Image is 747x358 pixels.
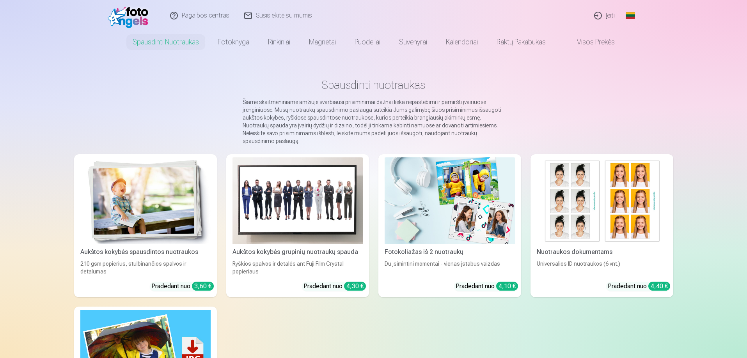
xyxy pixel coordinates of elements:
[108,3,153,28] img: /fa2
[80,157,211,244] img: Aukštos kokybės spausdintos nuotraukos
[74,154,217,297] a: Aukštos kokybės spausdintos nuotraukos Aukštos kokybės spausdintos nuotraukos210 gsm popierius, s...
[229,247,366,257] div: Aukštos kokybės grupinių nuotraukų spauda
[303,282,366,291] div: Pradedant nuo
[300,31,345,53] a: Magnetai
[77,247,214,257] div: Aukštos kokybės spausdintos nuotraukos
[344,282,366,291] div: 4,30 €
[537,157,667,244] img: Nuotraukos dokumentams
[608,282,670,291] div: Pradedant nuo
[381,260,518,275] div: Du įsimintini momentai - vienas įstabus vaizdas
[77,260,214,275] div: 210 gsm popierius, stulbinančios spalvos ir detalumas
[534,260,670,275] div: Universalios ID nuotraukos (6 vnt.)
[208,31,259,53] a: Fotoknyga
[378,154,521,297] a: Fotokoliažas iš 2 nuotraukųFotokoliažas iš 2 nuotraukųDu įsimintini momentai - vienas įstabus vai...
[232,157,363,244] img: Aukštos kokybės grupinių nuotraukų spauda
[259,31,300,53] a: Rinkiniai
[229,260,366,275] div: Ryškios spalvos ir detalės ant Fuji Film Crystal popieriaus
[385,157,515,244] img: Fotokoliažas iš 2 nuotraukų
[151,282,214,291] div: Pradedant nuo
[390,31,436,53] a: Suvenyrai
[648,282,670,291] div: 4,40 €
[534,247,670,257] div: Nuotraukos dokumentams
[226,154,369,297] a: Aukštos kokybės grupinių nuotraukų spaudaAukštos kokybės grupinių nuotraukų spaudaRyškios spalvos...
[381,247,518,257] div: Fotokoliažas iš 2 nuotraukų
[80,78,667,92] h1: Spausdinti nuotraukas
[496,282,518,291] div: 4,10 €
[436,31,487,53] a: Kalendoriai
[123,31,208,53] a: Spausdinti nuotraukas
[531,154,673,297] a: Nuotraukos dokumentamsNuotraukos dokumentamsUniversalios ID nuotraukos (6 vnt.)Pradedant nuo 4,40 €
[555,31,624,53] a: Visos prekės
[456,282,518,291] div: Pradedant nuo
[487,31,555,53] a: Raktų pakabukas
[192,282,214,291] div: 3,60 €
[243,98,505,145] p: Šiame skaitmeniniame amžiuje svarbiausi prisiminimai dažnai lieka nepastebimi ir pamiršti įvairiu...
[345,31,390,53] a: Puodeliai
